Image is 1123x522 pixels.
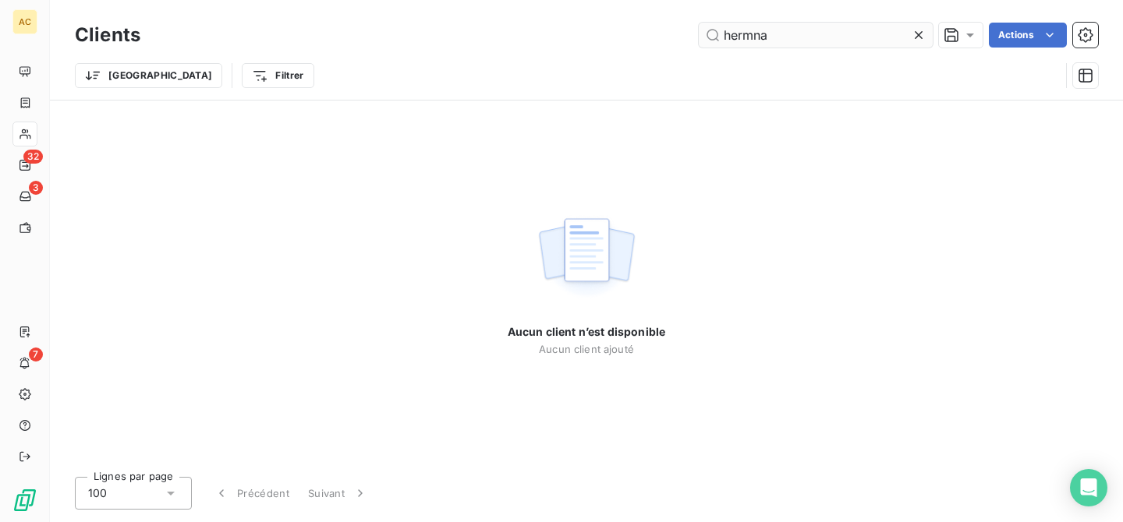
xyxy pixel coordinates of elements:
[299,477,377,510] button: Suivant
[12,9,37,34] div: AC
[204,477,299,510] button: Précédent
[23,150,43,164] span: 32
[989,23,1067,48] button: Actions
[508,324,665,340] span: Aucun client n’est disponible
[12,488,37,513] img: Logo LeanPay
[699,23,933,48] input: Rechercher
[75,21,140,49] h3: Clients
[242,63,314,88] button: Filtrer
[75,63,222,88] button: [GEOGRAPHIC_DATA]
[539,343,634,355] span: Aucun client ajouté
[1070,469,1107,506] div: Open Intercom Messenger
[537,210,636,306] img: empty state
[29,347,43,362] span: 7
[88,485,107,501] span: 100
[29,181,43,195] span: 3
